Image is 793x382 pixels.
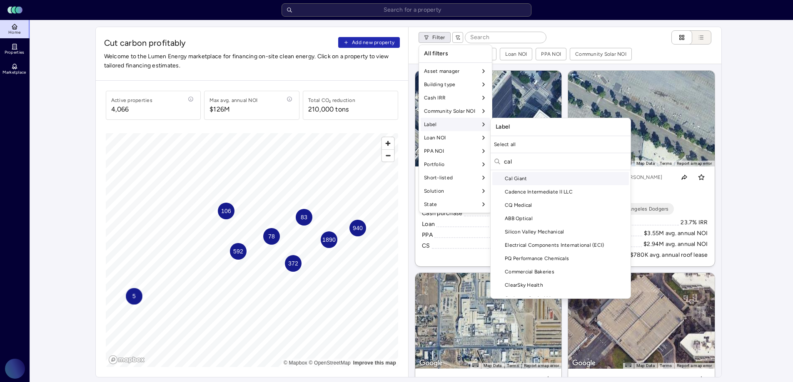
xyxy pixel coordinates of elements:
div: Loan NOI [421,131,490,144]
a: Map feedback [353,360,396,366]
div: Community Solar NOI [421,104,490,118]
div: Portfolio [421,158,490,171]
div: All filters [421,47,490,61]
a: Mapbox [284,360,307,366]
div: Select all [491,138,631,151]
button: Zoom in [382,137,394,149]
div: Solution [421,184,490,198]
div: PPA NOI [421,144,490,158]
div: Building type [421,78,490,91]
div: Asset manager [421,64,490,78]
div: Suggestions [491,172,631,297]
span: Zoom out [382,150,394,161]
a: Mapbox logo [108,355,145,365]
button: Zoom out [382,149,394,161]
div: Cash IRR [421,91,490,104]
div: Short-listed [421,171,490,184]
div: State [421,198,490,211]
div: Label [421,118,490,131]
a: OpenStreetMap [309,360,351,366]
